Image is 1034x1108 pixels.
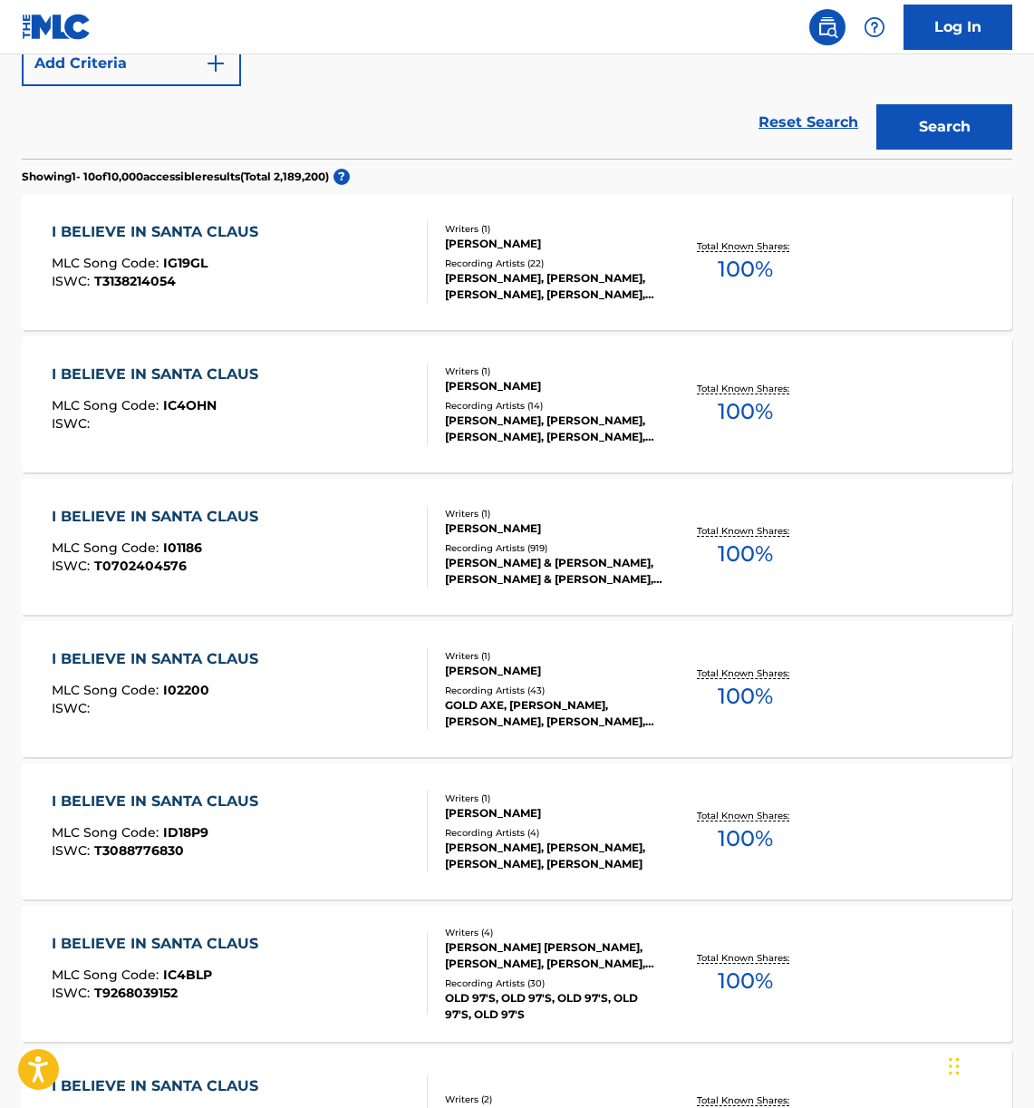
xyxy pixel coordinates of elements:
[718,538,773,570] span: 100 %
[697,809,794,822] p: Total Known Shares:
[445,840,663,872] div: [PERSON_NAME], [PERSON_NAME], [PERSON_NAME], [PERSON_NAME]
[445,257,663,270] div: Recording Artists ( 22 )
[52,364,267,385] div: I BELIEVE IN SANTA CLAUS
[163,539,202,556] span: I01186
[163,824,208,841] span: ID18P9
[949,1039,960,1093] div: Drag
[22,763,1012,899] a: I BELIEVE IN SANTA CLAUSMLC Song Code:ID18P9ISWC:T3088776830Writers (1)[PERSON_NAME]Recording Art...
[718,965,773,997] span: 100 %
[22,336,1012,472] a: I BELIEVE IN SANTA CLAUSMLC Song Code:IC4OHNISWC:Writers (1)[PERSON_NAME]Recording Artists (14)[P...
[163,967,212,983] span: IC4BLP
[52,397,163,413] span: MLC Song Code :
[205,53,227,74] img: 9d2ae6d4665cec9f34b9.svg
[445,990,663,1023] div: OLD 97'S, OLD 97'S, OLD 97'S, OLD 97'S, OLD 97'S
[52,539,163,556] span: MLC Song Code :
[22,906,1012,1042] a: I BELIEVE IN SANTA CLAUSMLC Song Code:IC4BLPISWC:T9268039152Writers (4)[PERSON_NAME] [PERSON_NAME...
[52,648,267,670] div: I BELIEVE IN SANTA CLAUS
[445,649,663,663] div: Writers ( 1 )
[52,967,163,983] span: MLC Song Code :
[52,842,94,859] span: ISWC :
[445,939,663,972] div: [PERSON_NAME] [PERSON_NAME], [PERSON_NAME], [PERSON_NAME], [PERSON_NAME] [PERSON_NAME]
[22,621,1012,757] a: I BELIEVE IN SANTA CLAUSMLC Song Code:I02200ISWC:Writers (1)[PERSON_NAME]Recording Artists (43)GO...
[943,1021,1034,1108] iframe: Chat Widget
[445,663,663,679] div: [PERSON_NAME]
[445,236,663,252] div: [PERSON_NAME]
[22,479,1012,615] a: I BELIEVE IN SANTA CLAUSMLC Song Code:I01186ISWC:T0702404576Writers (1)[PERSON_NAME]Recording Art...
[52,791,267,812] div: I BELIEVE IN SANTA CLAUS
[445,270,663,303] div: [PERSON_NAME], [PERSON_NAME], [PERSON_NAME], [PERSON_NAME], [PERSON_NAME]
[333,169,350,185] span: ?
[52,221,267,243] div: I BELIEVE IN SANTA CLAUS
[52,933,267,955] div: I BELIEVE IN SANTA CLAUS
[718,253,773,286] span: 100 %
[94,985,178,1001] span: T9268039152
[22,41,241,86] button: Add Criteria
[52,273,94,289] span: ISWC :
[94,273,176,289] span: T3138214054
[445,413,663,445] div: [PERSON_NAME], [PERSON_NAME], [PERSON_NAME], [PERSON_NAME], [PERSON_NAME]
[718,395,773,428] span: 100 %
[52,985,94,1001] span: ISWC :
[445,364,663,378] div: Writers ( 1 )
[445,378,663,394] div: [PERSON_NAME]
[445,697,663,730] div: GOLD AXE, [PERSON_NAME],[PERSON_NAME], [PERSON_NAME], [PERSON_NAME], [PERSON_NAME] & [PERSON_NAME...
[52,700,94,716] span: ISWC :
[445,222,663,236] div: Writers ( 1 )
[52,558,94,574] span: ISWC :
[749,102,867,142] a: Reset Search
[697,1093,794,1107] p: Total Known Shares:
[697,666,794,680] p: Total Known Shares:
[445,926,663,939] div: Writers ( 4 )
[697,382,794,395] p: Total Known Shares:
[445,977,663,990] div: Recording Artists ( 30 )
[445,826,663,840] div: Recording Artists ( 4 )
[52,682,163,698] span: MLC Song Code :
[22,194,1012,330] a: I BELIEVE IN SANTA CLAUSMLC Song Code:IG19GLISWC:T3138214054Writers (1)[PERSON_NAME]Recording Art...
[445,541,663,555] div: Recording Artists ( 919 )
[163,682,209,698] span: I02200
[697,951,794,965] p: Total Known Shares:
[445,399,663,413] div: Recording Artists ( 14 )
[817,16,838,38] img: search
[445,792,663,805] div: Writers ( 1 )
[718,680,773,713] span: 100 %
[52,1075,267,1097] div: I BELIEVE IN SANTA CLAUS
[697,239,794,253] p: Total Known Shares:
[876,104,1012,150] button: Search
[864,16,885,38] img: help
[445,507,663,520] div: Writers ( 1 )
[809,9,846,45] a: Public Search
[445,555,663,588] div: [PERSON_NAME] & [PERSON_NAME], [PERSON_NAME] & [PERSON_NAME], [PERSON_NAME], [PERSON_NAME], [PERS...
[445,520,663,537] div: [PERSON_NAME]
[52,506,267,528] div: I BELIEVE IN SANTA CLAUS
[697,524,794,538] p: Total Known Shares:
[94,842,184,859] span: T3088776830
[22,169,329,185] p: Showing 1 - 10 of 10,000 accessible results (Total 2,189,200 )
[856,9,893,45] div: Help
[904,5,1012,50] a: Log In
[52,255,163,271] span: MLC Song Code :
[445,805,663,821] div: [PERSON_NAME]
[445,684,663,697] div: Recording Artists ( 43 )
[718,822,773,855] span: 100 %
[163,255,208,271] span: IG19GL
[445,1093,663,1106] div: Writers ( 2 )
[52,824,163,841] span: MLC Song Code :
[52,415,94,432] span: ISWC :
[22,14,92,40] img: MLC Logo
[94,558,187,574] span: T0702404576
[163,397,217,413] span: IC4OHN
